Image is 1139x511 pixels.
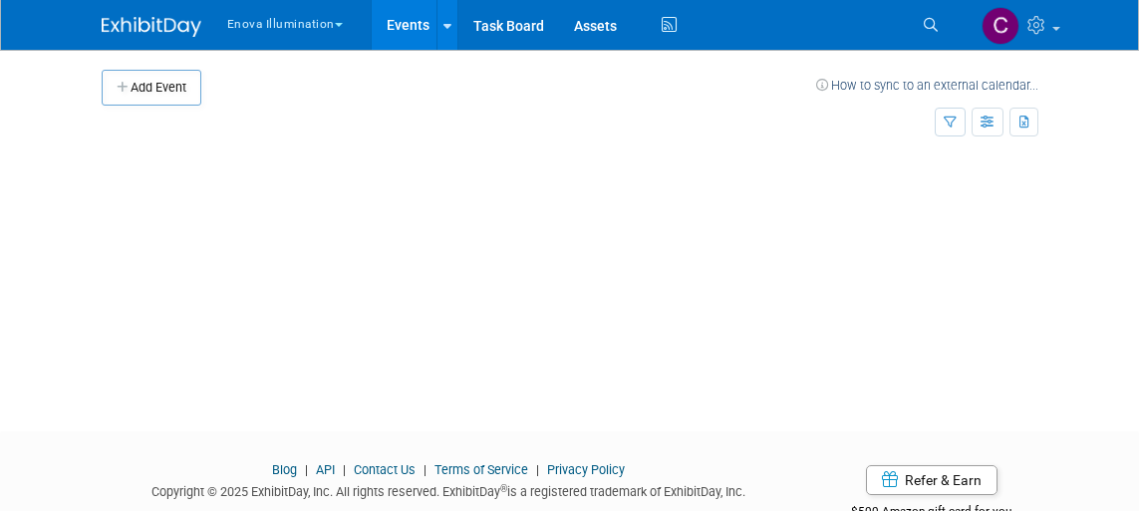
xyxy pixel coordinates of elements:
a: API [316,462,335,477]
a: Contact Us [354,462,416,477]
span: | [419,462,431,477]
a: Blog [272,462,297,477]
a: How to sync to an external calendar... [816,78,1038,93]
span: | [300,462,313,477]
div: Copyright © 2025 ExhibitDay, Inc. All rights reserved. ExhibitDay is a registered trademark of Ex... [102,478,797,501]
img: Coley McClendon [982,7,1019,45]
button: Add Event [102,70,201,106]
a: Refer & Earn [866,465,997,495]
span: | [531,462,544,477]
span: | [338,462,351,477]
img: ExhibitDay [102,17,201,37]
a: Privacy Policy [547,462,625,477]
sup: ® [500,483,507,494]
a: Terms of Service [434,462,528,477]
